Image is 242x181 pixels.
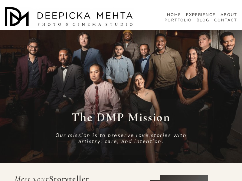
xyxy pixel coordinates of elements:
img: Austin Wedding Photographer - Deepicka Mehta Photography &amp; Cinematography [5,7,135,28]
a: PORTFOLIO [165,18,192,23]
strong: The DMP Mission [71,110,171,124]
a: CONTACT [214,18,237,23]
em: Our mission is to preserve love stories with artistry, care, and intention. [55,132,189,145]
span: BLOG [197,18,210,23]
a: EXPERIENCE [186,12,216,18]
a: HOME [167,12,181,18]
a: ABOUT [221,12,237,18]
a: folder dropdown [197,18,210,23]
